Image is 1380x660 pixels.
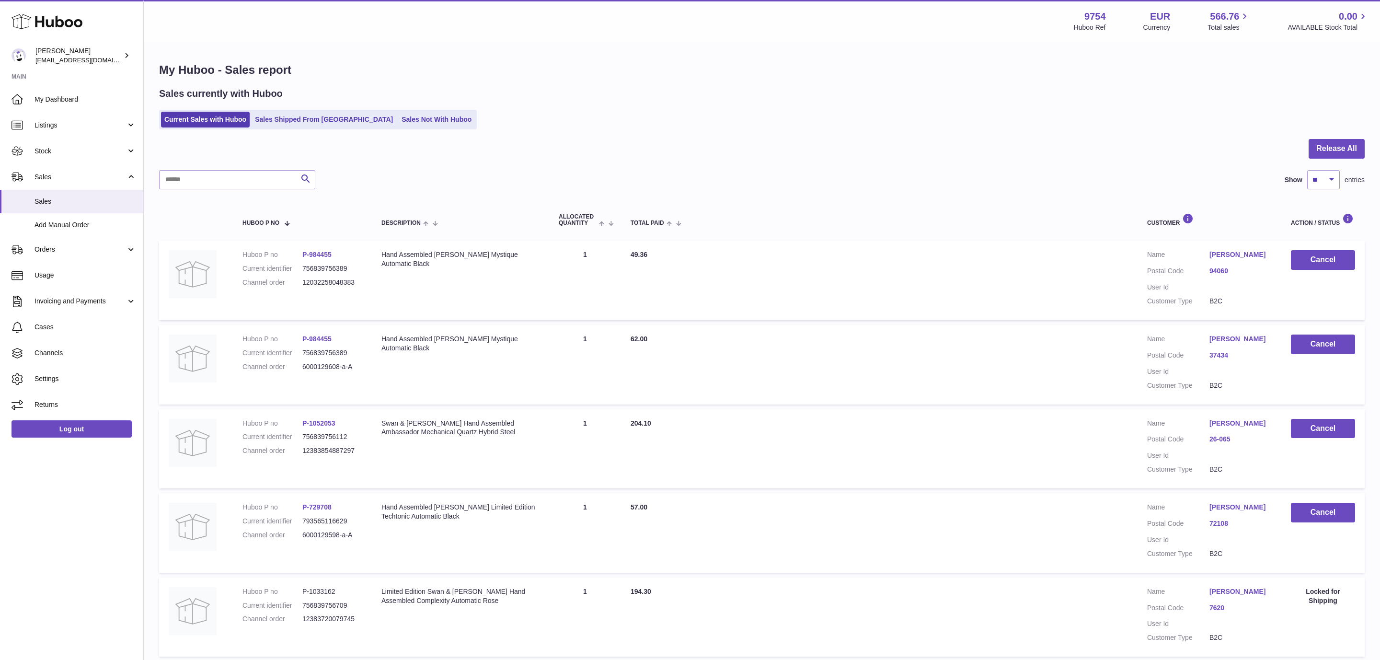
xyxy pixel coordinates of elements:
span: Huboo P no [242,220,279,226]
div: Action / Status [1291,213,1355,226]
dt: Postal Code [1147,603,1209,615]
div: Hand Assembled [PERSON_NAME] Limited Edition Techtonic Automatic Black [381,503,540,521]
dd: 12383720079745 [302,614,362,624]
span: Settings [34,374,136,383]
div: Huboo Ref [1074,23,1106,32]
span: entries [1345,175,1365,185]
span: 204.10 [631,419,651,427]
dt: Current identifier [242,348,302,358]
dt: User Id [1147,367,1209,376]
span: Invoicing and Payments [34,297,126,306]
a: 37434 [1209,351,1272,360]
td: 1 [549,578,621,657]
div: Limited Edition Swan & [PERSON_NAME] Hand Assembled Complexity Automatic Rose [381,587,540,605]
span: Add Manual Order [34,220,136,230]
div: Currency [1143,23,1171,32]
div: Swan & [PERSON_NAME] Hand Assembled Ambassador Mechanical Quartz Hybrid Steel [381,419,540,437]
span: Orders [34,245,126,254]
a: 7620 [1209,603,1272,613]
span: 566.76 [1210,10,1239,23]
dt: Huboo P no [242,419,302,428]
a: Log out [11,420,132,438]
dd: B2C [1209,297,1272,306]
dt: Channel order [242,614,302,624]
span: Total paid [631,220,664,226]
dt: Customer Type [1147,381,1209,390]
span: 0.00 [1339,10,1357,23]
dt: Customer Type [1147,465,1209,474]
img: info@fieldsluxury.london [11,48,26,63]
span: 194.30 [631,588,651,595]
a: 566.76 Total sales [1207,10,1250,32]
div: Customer [1147,213,1272,226]
dt: User Id [1147,283,1209,292]
td: 1 [549,325,621,405]
dt: Customer Type [1147,633,1209,642]
a: [PERSON_NAME] [1209,419,1272,428]
dd: B2C [1209,549,1272,558]
dd: 793565116629 [302,517,362,526]
dd: 6000129598-a-A [302,531,362,540]
dt: Name [1147,335,1209,346]
a: Sales Shipped From [GEOGRAPHIC_DATA] [252,112,396,127]
span: Channels [34,348,136,358]
a: P-1052053 [302,419,335,427]
dt: Name [1147,250,1209,262]
dt: Postal Code [1147,519,1209,531]
dt: Postal Code [1147,351,1209,362]
a: P-729708 [302,503,332,511]
a: [PERSON_NAME] [1209,587,1272,596]
dd: P-1033162 [302,587,362,596]
span: Returns [34,400,136,409]
dd: B2C [1209,465,1272,474]
span: Stock [34,147,126,156]
a: Current Sales with Huboo [161,112,250,127]
span: Listings [34,121,126,130]
span: AVAILABLE Stock Total [1288,23,1368,32]
dt: User Id [1147,619,1209,628]
span: 49.36 [631,251,647,258]
dt: Current identifier [242,264,302,273]
button: Cancel [1291,250,1355,270]
button: Cancel [1291,335,1355,354]
dt: Channel order [242,531,302,540]
dt: Postal Code [1147,435,1209,446]
dt: Name [1147,503,1209,514]
dt: Huboo P no [242,587,302,596]
a: [PERSON_NAME] [1209,503,1272,512]
span: 57.00 [631,503,647,511]
button: Cancel [1291,419,1355,439]
label: Show [1285,175,1302,185]
div: Locked for Shipping [1291,587,1355,605]
img: no-photo.jpg [169,250,217,298]
img: no-photo.jpg [169,503,217,551]
td: 1 [549,409,621,489]
a: [PERSON_NAME] [1209,250,1272,259]
span: Total sales [1207,23,1250,32]
dt: Channel order [242,446,302,455]
span: Sales [34,197,136,206]
button: Cancel [1291,503,1355,522]
strong: EUR [1150,10,1170,23]
dd: 756839756389 [302,348,362,358]
td: 1 [549,493,621,573]
dt: Name [1147,419,1209,430]
a: 26-065 [1209,435,1272,444]
a: P-984455 [302,251,332,258]
img: no-photo.jpg [169,419,217,467]
a: 72108 [1209,519,1272,528]
dd: 756839756112 [302,432,362,441]
dt: Huboo P no [242,250,302,259]
a: 94060 [1209,266,1272,276]
dd: B2C [1209,381,1272,390]
dt: Customer Type [1147,297,1209,306]
span: ALLOCATED Quantity [559,214,597,226]
dt: Name [1147,587,1209,599]
a: [PERSON_NAME] [1209,335,1272,344]
span: Sales [34,173,126,182]
dd: 12032258048383 [302,278,362,287]
img: no-photo.jpg [169,335,217,382]
dd: 756839756389 [302,264,362,273]
span: 62.00 [631,335,647,343]
dt: Current identifier [242,432,302,441]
